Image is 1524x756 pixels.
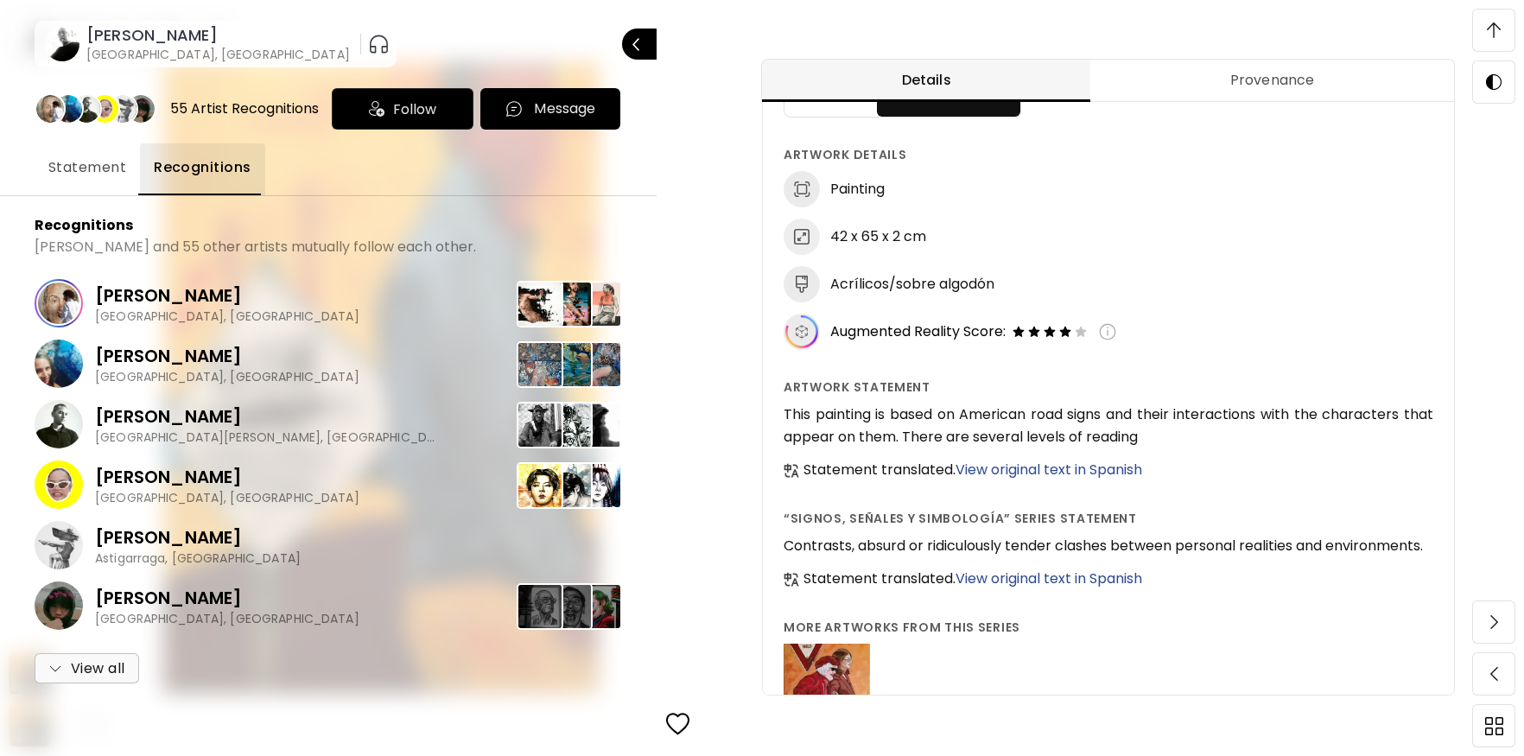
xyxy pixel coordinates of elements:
[546,583,593,630] img: 38979
[154,157,251,178] span: Recognitions
[95,611,359,626] p: [GEOGRAPHIC_DATA], [GEOGRAPHIC_DATA]
[35,238,476,256] p: [PERSON_NAME] and 55 other artists mutually follow each other.
[546,402,593,448] img: 98984
[48,157,126,178] span: Statement
[86,25,350,46] h6: [PERSON_NAME]
[35,334,622,394] a: [PERSON_NAME][GEOGRAPHIC_DATA], [GEOGRAPHIC_DATA]1030604545698952
[517,281,563,327] img: 3945
[35,217,133,234] p: Recognitions
[95,283,359,308] p: [PERSON_NAME]
[575,462,622,509] img: 59580
[95,585,359,611] p: [PERSON_NAME]
[517,341,563,388] img: 103060
[95,490,359,505] p: [GEOGRAPHIC_DATA], [GEOGRAPHIC_DATA]
[95,308,359,324] p: [GEOGRAPHIC_DATA], [GEOGRAPHIC_DATA]
[517,402,563,448] img: 98980
[546,281,593,327] img: 537
[505,99,524,118] img: chatIcon
[534,98,595,119] p: Message
[95,550,301,566] p: Astigarraga, [GEOGRAPHIC_DATA]
[95,464,359,490] p: [PERSON_NAME]
[86,46,350,63] h6: [GEOGRAPHIC_DATA], [GEOGRAPHIC_DATA]
[480,88,620,130] button: chatIconMessage
[546,341,593,388] img: 45456
[332,88,473,130] div: Follow
[368,30,390,58] button: pauseOutline IconGradient Icon
[575,281,622,327] img: 1014
[517,462,563,509] img: 59620
[95,403,441,429] p: [PERSON_NAME]
[517,583,563,630] img: 38968
[95,343,359,369] p: [PERSON_NAME]
[35,454,622,515] a: [PERSON_NAME][GEOGRAPHIC_DATA], [GEOGRAPHIC_DATA]596205956559580
[35,575,622,636] a: [PERSON_NAME][GEOGRAPHIC_DATA], [GEOGRAPHIC_DATA]389683897938961
[95,369,359,384] p: [GEOGRAPHIC_DATA], [GEOGRAPHIC_DATA]
[35,394,622,454] a: [PERSON_NAME][GEOGRAPHIC_DATA][PERSON_NAME], [GEOGRAPHIC_DATA]989809898499048
[95,524,301,550] p: [PERSON_NAME]
[170,99,319,118] div: 55 Artist Recognitions
[35,653,139,683] button: View all
[575,402,622,448] img: 99048
[35,273,622,334] a: [PERSON_NAME][GEOGRAPHIC_DATA], [GEOGRAPHIC_DATA]39455371014
[95,429,441,445] p: [GEOGRAPHIC_DATA][PERSON_NAME], [GEOGRAPHIC_DATA]
[369,101,384,117] img: icon
[575,341,622,388] img: 98952
[546,462,593,509] img: 59565
[48,658,125,679] span: View all
[35,515,622,575] a: [PERSON_NAME]Astigarraga, [GEOGRAPHIC_DATA]
[575,583,622,630] img: 38961
[393,98,436,120] span: Follow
